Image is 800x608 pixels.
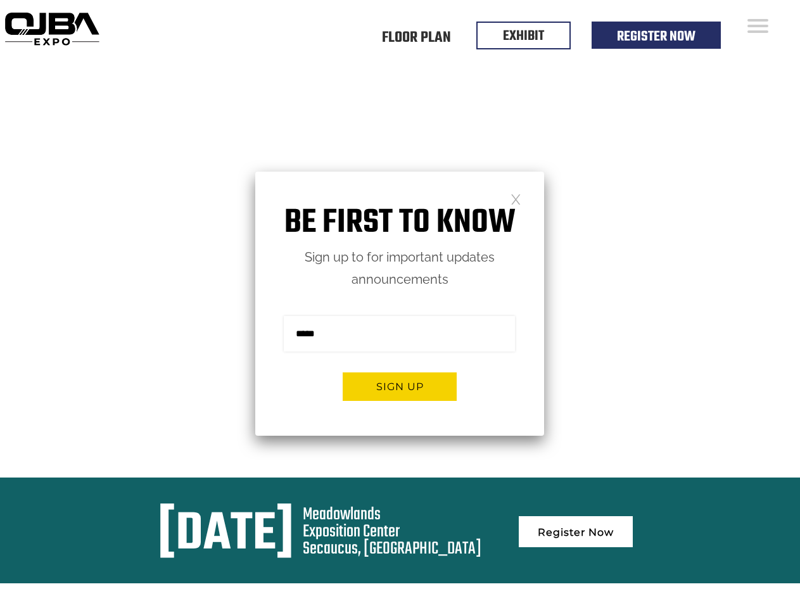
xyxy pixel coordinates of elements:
[511,193,521,204] a: Close
[519,516,633,547] a: Register Now
[255,203,544,243] h1: Be first to know
[303,506,481,557] div: Meadowlands Exposition Center Secaucus, [GEOGRAPHIC_DATA]
[255,246,544,291] p: Sign up to for important updates announcements
[617,26,695,47] a: Register Now
[343,372,457,401] button: Sign up
[503,25,544,47] a: EXHIBIT
[158,506,294,564] div: [DATE]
